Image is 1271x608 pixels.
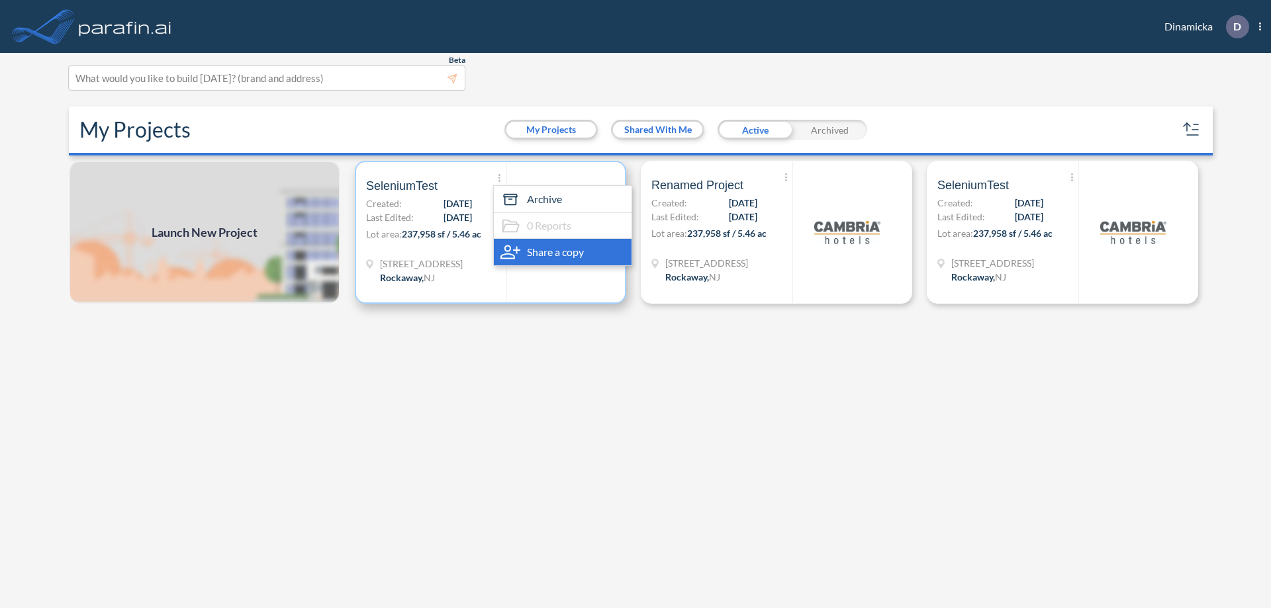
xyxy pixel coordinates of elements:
span: 237,958 sf / 5.46 ac [687,228,767,239]
span: NJ [424,272,435,283]
span: Last Edited: [651,210,699,224]
div: Archived [792,120,867,140]
button: My Projects [506,122,596,138]
span: Created: [937,196,973,210]
div: Rockaway, NJ [951,270,1006,284]
span: Archive [527,191,562,207]
span: 321 Mt Hope Ave [951,256,1034,270]
span: Lot area: [651,228,687,239]
span: Rockaway , [951,271,995,282]
a: Launch New Project [69,161,340,304]
img: logo [1100,199,1166,265]
img: logo [76,13,174,40]
span: Share a copy [527,244,584,260]
span: NJ [709,271,720,282]
span: [DATE] [444,210,472,224]
span: SeleniumTest [366,178,438,194]
button: sort [1181,119,1202,140]
img: logo [814,199,880,265]
span: [DATE] [444,196,472,210]
span: 0 Reports [527,218,571,234]
span: [DATE] [729,210,757,224]
span: Last Edited: [937,210,985,224]
span: [DATE] [1015,210,1043,224]
div: Rockaway, NJ [665,270,720,284]
span: Rockaway , [380,272,424,283]
div: Dinamicka [1145,15,1261,38]
span: 237,958 sf / 5.46 ac [402,228,481,239]
span: [DATE] [729,196,757,210]
p: D [1233,21,1241,32]
span: Lot area: [937,228,973,239]
div: Rockaway, NJ [380,271,435,284]
span: Beta [449,55,465,65]
button: Shared With Me [613,122,702,138]
span: 321 Mt Hope Ave [665,256,748,270]
h2: My Projects [79,117,191,142]
span: Created: [366,196,402,210]
span: Created: [651,196,687,210]
img: add [69,161,340,304]
span: Last Edited: [366,210,414,224]
span: 321 Mt Hope Ave [380,257,463,271]
span: SeleniumTest [937,177,1009,193]
span: NJ [995,271,1006,282]
span: 237,958 sf / 5.46 ac [973,228,1053,239]
span: Launch New Project [152,224,258,241]
div: Active [718,120,792,140]
span: Renamed Project [651,177,743,193]
span: [DATE] [1015,196,1043,210]
span: Lot area: [366,228,402,239]
span: Rockaway , [665,271,709,282]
